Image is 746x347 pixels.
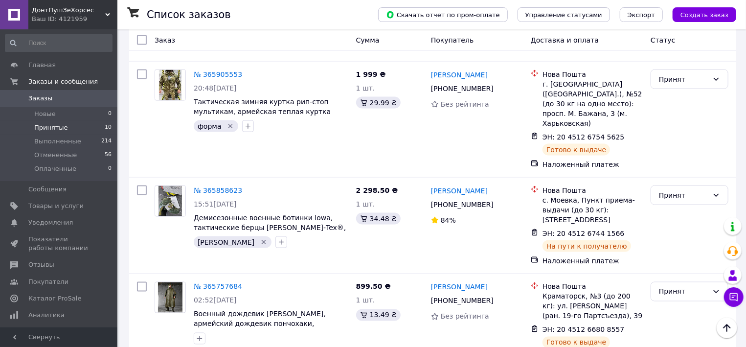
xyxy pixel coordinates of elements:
span: Заказы [28,94,52,103]
span: 1 шт. [356,297,375,304]
div: Принят [659,190,708,201]
span: Уведомления [28,218,73,227]
span: Оплаченные [34,164,76,173]
a: [PERSON_NAME] [431,282,488,292]
span: Управление статусами [525,11,602,19]
a: Тактическая зимняя куртка рип-стоп мультикам, армейская теплая куртка Omni-Heat, штурмовая куртка... [194,98,338,135]
span: [PERSON_NAME] [198,238,254,246]
button: Создать заказ [673,7,736,22]
div: г. [GEOGRAPHIC_DATA] ([GEOGRAPHIC_DATA].), №52 (до 30 кг на одно место): просп. М. Бажана, 3 (м. ... [543,79,643,128]
span: 84% [441,216,456,224]
a: Фото товару [155,282,186,313]
div: Наложенный платеж [543,256,643,266]
span: 899.50 ₴ [356,283,391,291]
span: Сумма [356,36,380,44]
span: 02:52[DATE] [194,297,237,304]
span: 56 [105,151,112,160]
span: Скачать отчет по пром-оплате [386,10,500,19]
span: Новые [34,110,56,118]
a: Фото товару [155,185,186,217]
span: Аналитика [28,311,65,320]
div: [PHONE_NUMBER] [429,294,496,308]
span: Отзывы [28,260,54,269]
div: Ваш ID: 4121959 [32,15,117,23]
div: Нова Пошта [543,282,643,292]
a: № 365757684 [194,283,242,291]
input: Поиск [5,34,113,52]
span: ЭН: 20 4512 6680 8557 [543,326,625,334]
button: Управление статусами [518,7,610,22]
span: 15:51[DATE] [194,200,237,208]
div: 13.49 ₴ [356,309,401,321]
span: 0 [108,110,112,118]
div: Нова Пошта [543,69,643,79]
span: ЭН: 20 4512 6754 5625 [543,133,625,141]
span: 0 [108,164,112,173]
button: Наверх [717,318,737,338]
a: Военный дождевик [PERSON_NAME], армейский дождевик пончохаки, тактический дождевик зсу tc401 [194,310,326,338]
a: № 365858623 [194,186,242,194]
div: 29.99 ₴ [356,97,401,109]
span: 20:48[DATE] [194,84,237,92]
span: форма [198,122,222,130]
span: Экспорт [628,11,655,19]
span: Принятые [34,123,68,132]
span: 2 298.50 ₴ [356,186,398,194]
span: Создать заказ [680,11,728,19]
button: Скачать отчет по пром-оплате [378,7,508,22]
a: [PERSON_NAME] [431,186,488,196]
img: Фото товару [158,282,182,313]
span: ДонтПушЗеХорсес [32,6,105,15]
svg: Удалить метку [226,122,234,130]
span: Заказ [155,36,175,44]
img: Фото товару [159,70,182,100]
a: [PERSON_NAME] [431,70,488,80]
span: Товары и услуги [28,202,84,210]
span: 1 шт. [356,200,375,208]
span: 1 шт. [356,84,375,92]
span: Выполненные [34,137,81,146]
span: Покупатель [431,36,474,44]
div: Краматорск, №3 (до 200 кг): ул. [PERSON_NAME] (ран. 19-го Партсъезда), 39 [543,292,643,321]
h1: Список заказов [147,9,231,21]
div: Нова Пошта [543,185,643,195]
span: ЭН: 20 4512 6744 1566 [543,230,625,237]
button: Чат с покупателем [724,287,744,307]
span: Каталог ProSale [28,294,81,303]
div: Наложенный платеж [543,160,643,169]
a: № 365905553 [194,70,242,78]
div: На пути к получателю [543,240,631,252]
span: Доставка и оплата [531,36,599,44]
img: Фото товару [158,186,181,216]
span: Статус [651,36,676,44]
span: Заказы и сообщения [28,77,98,86]
a: Демисезонные военные ботинки lowa, тактические берцы [PERSON_NAME]-Tex®, мужские берцы весна-осен... [194,214,346,241]
span: 1 999 ₴ [356,70,386,78]
div: Принят [659,286,708,297]
span: Главная [28,61,56,69]
div: [PHONE_NUMBER] [429,198,496,211]
div: Принят [659,74,708,85]
span: Без рейтинга [441,100,489,108]
div: 34.48 ₴ [356,213,401,225]
span: Без рейтинга [441,313,489,321]
span: Отмененные [34,151,77,160]
span: 10 [105,123,112,132]
div: с. Моевка, Пункт приема-выдачи (до 30 кг): [STREET_ADDRESS] [543,195,643,225]
span: 214 [101,137,112,146]
span: Покупатели [28,278,68,286]
svg: Удалить метку [260,238,268,246]
a: Создать заказ [663,10,736,18]
span: Сообщения [28,185,67,194]
div: [PHONE_NUMBER] [429,82,496,95]
div: Готово к выдаче [543,144,610,156]
a: Фото товару [155,69,186,101]
span: Показатели работы компании [28,235,90,253]
button: Экспорт [620,7,663,22]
